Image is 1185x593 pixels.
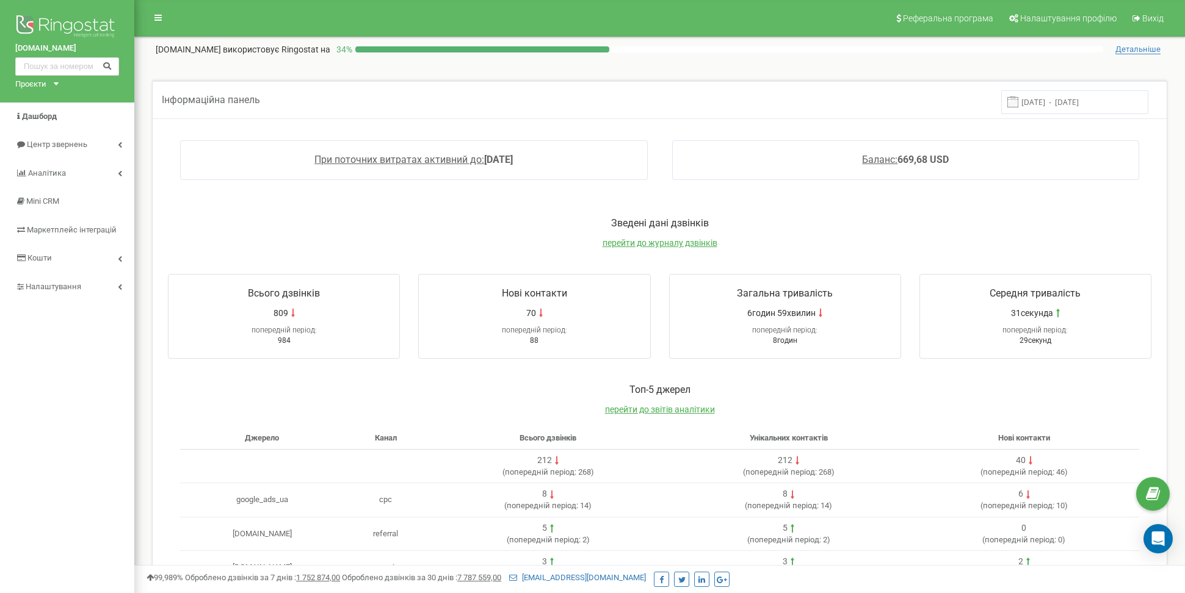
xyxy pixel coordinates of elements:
td: referral [344,517,428,551]
a: [DOMAIN_NAME] [15,43,119,54]
span: Баланс: [862,154,897,165]
span: Нові контакти [502,287,567,299]
span: ( 46 ) [980,467,1068,476]
td: organic [344,551,428,585]
div: 212 [778,455,792,467]
div: 0 [1021,522,1026,534]
span: попередній період: [750,535,821,544]
a: При поточних витратах активний до:[DATE] [314,154,513,165]
div: 40 [1016,455,1026,467]
span: ( 0 ) [982,535,1065,544]
span: 70 [526,307,536,319]
span: Детальніше [1115,45,1161,54]
p: 34 % [330,43,355,56]
span: Оброблено дзвінків за 30 днів : [342,573,501,582]
span: Оброблено дзвінків за 7 днів : [185,573,340,582]
a: перейти до звітів аналітики [605,404,715,414]
span: попередній період: [505,467,576,476]
span: Джерело [245,433,279,442]
span: 31секунда [1011,307,1053,319]
span: попередній період: [502,326,567,334]
td: [DOMAIN_NAME] [180,517,344,551]
span: попередній період: [983,501,1054,510]
span: попередній період: [745,467,817,476]
input: Пошук за номером [15,57,119,76]
span: Загальна тривалість [737,287,833,299]
span: При поточних витратах активний до: [314,154,484,165]
span: ( 14 ) [745,501,832,510]
span: Маркетплейс інтеграцій [27,225,117,234]
span: 6годин 59хвилин [747,307,816,319]
span: попередній період: [507,501,578,510]
div: 212 [537,455,552,467]
div: 3 [542,556,547,568]
span: Нові контакти [998,433,1050,442]
span: ( 14 ) [504,501,592,510]
u: 7 787 559,00 [457,573,501,582]
div: 6 [1018,488,1023,500]
td: [DOMAIN_NAME] [180,551,344,585]
a: [EMAIL_ADDRESS][DOMAIN_NAME] [509,573,646,582]
span: Інформаційна панель [162,94,260,106]
span: попередній період: [752,326,817,334]
span: 984 [278,336,291,345]
span: попередній період: [509,535,581,544]
div: 5 [542,522,547,534]
span: Налаштування [26,282,81,291]
a: Баланс:669,68 USD [862,154,949,165]
p: [DOMAIN_NAME] [156,43,330,56]
span: Налаштування профілю [1020,13,1117,23]
a: перейти до журналу дзвінків [603,238,717,248]
span: попередній період: [252,326,317,334]
td: google_ads_ua [180,483,344,517]
td: cpc [344,483,428,517]
span: попередній період: [1002,326,1068,334]
img: Ringostat logo [15,12,119,43]
span: попередній період: [983,467,1054,476]
div: 8 [783,488,788,500]
span: 809 [274,307,288,319]
span: 29секунд [1020,336,1051,345]
span: Всього дзвінків [520,433,576,442]
span: Всього дзвінків [248,287,320,299]
div: 2 [1018,556,1023,568]
span: Середня тривалість [990,287,1081,299]
span: Реферальна програма [903,13,993,23]
u: 1 752 874,00 [296,573,340,582]
span: Канал [375,433,397,442]
span: ( 2 ) [507,535,590,544]
span: Аналiтика [28,168,66,178]
span: попередній період: [985,535,1056,544]
div: 3 [783,556,788,568]
span: 99,989% [147,573,183,582]
span: Кошти [27,253,52,262]
div: Open Intercom Messenger [1143,524,1173,553]
span: попередній період: [747,501,819,510]
div: Проєкти [15,79,46,90]
span: використовує Ringostat на [223,45,330,54]
span: Вихід [1142,13,1164,23]
span: ( 2 ) [747,535,830,544]
span: Центр звернень [27,140,87,149]
div: 5 [783,522,788,534]
span: Унікальних контактів [750,433,828,442]
span: ( 268 ) [743,467,835,476]
span: Toп-5 джерел [629,384,690,395]
span: Зведені дані дзвінків [611,217,709,229]
span: 88 [530,336,538,345]
span: Дашборд [22,112,57,121]
span: 8годин [773,336,797,345]
span: ( 10 ) [980,501,1068,510]
span: ( 268 ) [502,467,594,476]
span: Mini CRM [26,196,59,206]
div: 8 [542,488,547,500]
